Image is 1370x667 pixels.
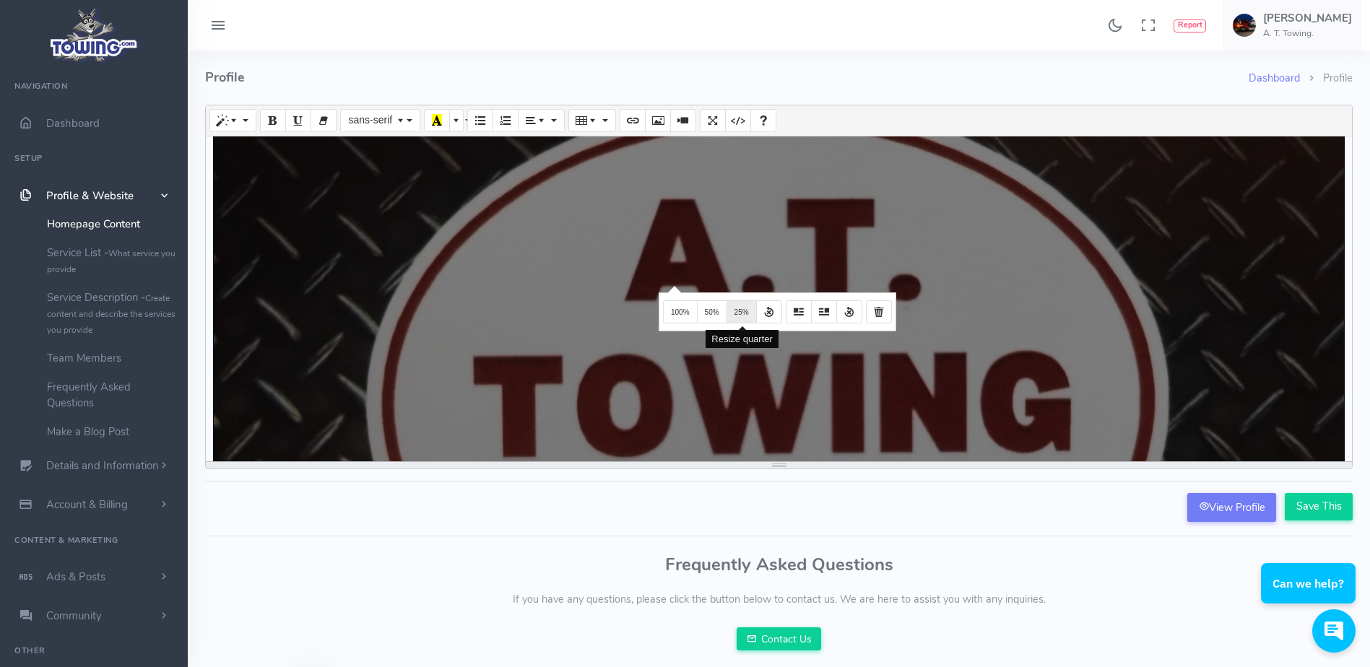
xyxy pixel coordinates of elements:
button: Underline (CTRL+U) [285,109,311,132]
button: Remove float [836,300,862,323]
button: Resize half [697,300,727,323]
a: Contact Us [737,627,822,650]
button: Report [1174,19,1206,32]
span: Community [46,609,102,623]
h3: Frequently Asked Questions [205,555,1353,574]
button: Video [670,109,696,132]
button: Help [750,109,776,132]
a: Service Description -Create content and describe the services you provide [36,283,188,344]
button: Float Right [811,300,837,323]
span: Details and Information [46,459,159,474]
div: resize [206,462,1352,468]
button: Table [568,109,615,132]
span: Account & Billing [46,497,128,512]
button: Unordered list (CTRL+SHIFT+NUM7) [467,109,493,132]
button: Style [209,109,256,132]
button: Remove Image [866,300,892,323]
button: Recent Color [424,109,450,132]
small: What service you provide [47,248,175,275]
button: Ordered list (CTRL+SHIFT+NUM8) [493,109,519,132]
span: 100% [671,308,690,316]
a: View Profile [1187,493,1276,522]
button: Original size [756,300,782,323]
button: Paragraph [518,109,565,132]
span: 25% [734,308,749,316]
a: Team Members [36,344,188,372]
li: Profile [1300,71,1353,87]
span: Profile & Website [46,188,134,203]
button: Code View [725,109,751,132]
h5: [PERSON_NAME] [1263,12,1352,24]
h6: A. T. Towing. [1263,29,1352,38]
button: More Color [449,109,464,132]
button: Full Screen [700,109,726,132]
a: Make a Blog Post [36,417,188,446]
button: Picture [645,109,671,132]
input: Save This [1285,493,1353,520]
span: Ads & Posts [46,570,105,584]
button: Font Family [340,109,420,132]
button: Resize full [663,300,698,323]
button: Float Left [786,300,812,323]
a: Service List -What service you provide [36,238,188,283]
span: 50% [705,308,719,316]
img: logo [45,4,143,66]
button: Remove Font Style (CTRL+\) [311,109,337,132]
button: Resize quarter [727,300,757,323]
button: Bold (CTRL+B) [260,109,286,132]
a: Homepage Content [36,209,188,238]
a: Frequently Asked Questions [36,372,188,417]
button: Link (CTRL+K) [620,109,646,132]
img: user-image [1233,14,1256,37]
iframe: Conversations [1250,523,1370,667]
div: Resize quarter [706,330,779,349]
span: sans-serif [348,114,392,126]
small: Create content and describe the services you provide [47,292,175,336]
p: If you have any questions, please click the button below to contact us. We are here to assist you... [205,592,1353,608]
a: Dashboard [1249,71,1300,85]
h4: Profile [205,51,1249,105]
span: Dashboard [46,116,100,131]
